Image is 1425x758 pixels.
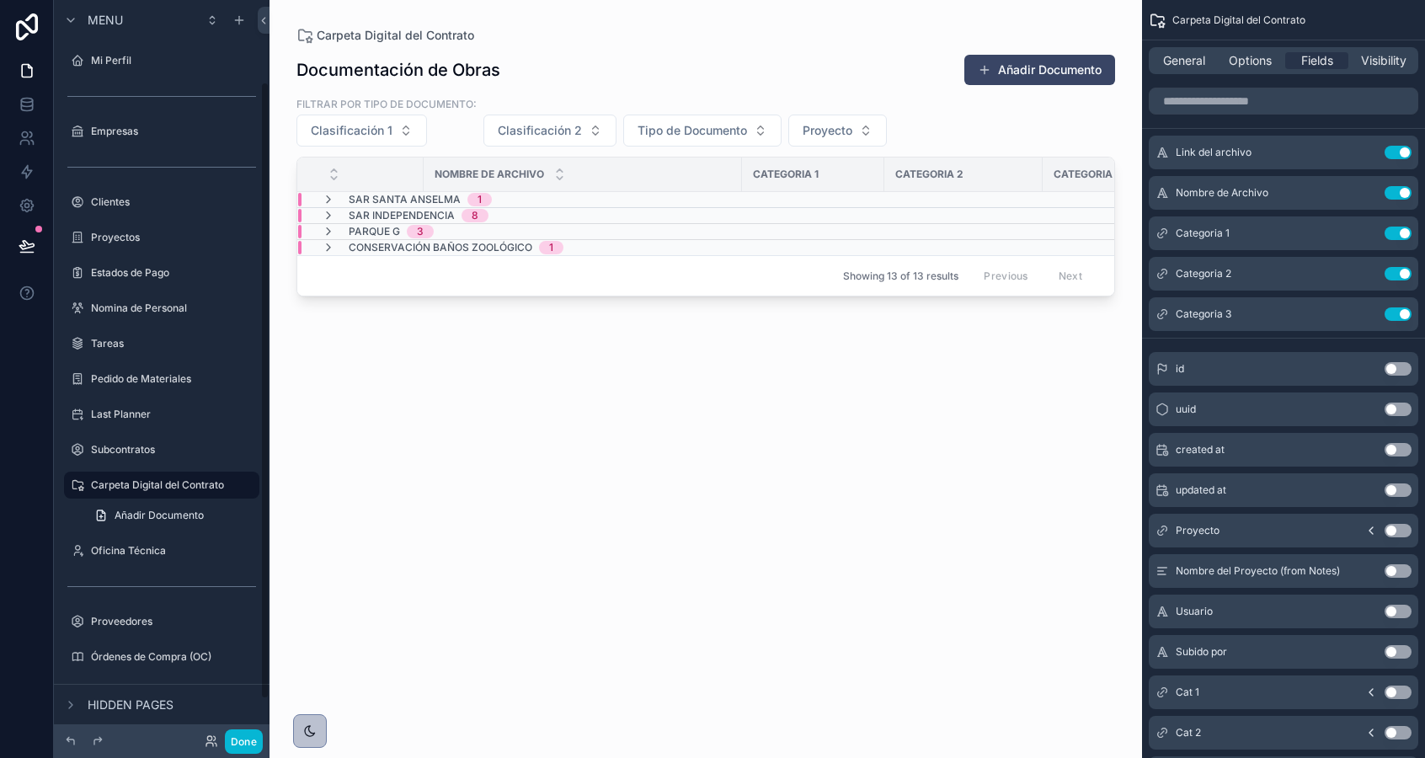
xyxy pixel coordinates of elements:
div: 1 [478,193,482,206]
h1: Documentación de Obras [296,58,500,82]
a: Proveedores [64,608,259,635]
span: Carpeta Digital del Contrato [317,27,474,44]
label: Carpeta Digital del Contrato [91,478,249,492]
a: Last Planner [64,401,259,428]
a: Empresas [64,118,259,145]
span: Categoria 3 [1176,307,1231,321]
span: General [1163,52,1205,69]
a: Carpeta Digital del Contrato [64,472,259,499]
div: 3 [417,225,424,238]
span: Categoria 1 [753,168,819,181]
span: Categoria 2 [895,168,963,181]
button: Select Button [296,115,427,147]
label: Subcontratos [91,443,256,456]
span: Hidden pages [88,697,173,713]
span: Categoria 3 [1054,168,1122,181]
span: Link del archivo [1176,146,1252,159]
span: Fields [1301,52,1333,69]
div: 1 [549,241,553,254]
label: Filtrar por Tipo de Documento: [296,96,477,111]
span: Cat 2 [1176,726,1201,739]
label: Mi Perfil [91,54,256,67]
span: Menu [88,12,123,29]
a: Oficina Técnica [64,537,259,564]
span: Showing 13 of 13 results [843,270,958,283]
span: Sar Independencia [349,209,455,222]
a: Tareas [64,330,259,357]
a: Mi Perfil [64,47,259,74]
button: Select Button [483,115,616,147]
span: Subido por [1176,645,1227,659]
label: Pedido de Materiales [91,372,256,386]
button: Select Button [788,115,887,147]
span: Proyecto [1176,524,1220,537]
span: Añadir Documento [115,509,204,522]
label: Proveedores [91,615,256,628]
label: Last Planner [91,408,256,421]
a: Subcontratos [64,436,259,463]
span: Nombre de Archivo [1176,186,1268,200]
a: Pedido de Materiales [64,366,259,392]
span: uuid [1176,403,1196,416]
span: Nombre del Proyecto (from Notes) [1176,564,1340,578]
span: Conservación Baños Zoológico [349,241,532,254]
a: Detalle Órden de Compra (OC) [64,679,259,706]
span: Cat 1 [1176,686,1199,699]
span: Usuario [1176,605,1213,618]
span: Tipo de Documento [638,122,747,139]
span: Clasificación 2 [498,122,582,139]
span: Visibility [1361,52,1406,69]
span: Options [1229,52,1272,69]
label: Proyectos [91,231,256,244]
span: Carpeta Digital del Contrato [1172,13,1305,27]
a: Añadir Documento [84,502,259,529]
span: Categoria 1 [1176,227,1230,240]
span: id [1176,362,1184,376]
label: Órdenes de Compra (OC) [91,650,256,664]
button: Añadir Documento [964,55,1115,85]
span: Nombre de Archivo [435,168,544,181]
a: Proyectos [64,224,259,251]
span: created at [1176,443,1225,456]
span: Sar Santa Anselma [349,193,461,206]
span: updated at [1176,483,1226,497]
a: Nomina de Personal [64,295,259,322]
a: Estados de Pago [64,259,259,286]
span: Proyecto [803,122,852,139]
a: Carpeta Digital del Contrato [296,27,474,44]
span: Clasificación 1 [311,122,392,139]
label: Clientes [91,195,256,209]
div: 8 [472,209,478,222]
span: Categoria 2 [1176,267,1231,280]
a: Clientes [64,189,259,216]
button: Done [225,729,263,754]
label: Tareas [91,337,256,350]
label: Estados de Pago [91,266,256,280]
button: Select Button [623,115,782,147]
span: Parque G [349,225,400,238]
label: Nomina de Personal [91,302,256,315]
label: Oficina Técnica [91,544,256,558]
a: Órdenes de Compra (OC) [64,643,259,670]
label: Empresas [91,125,256,138]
